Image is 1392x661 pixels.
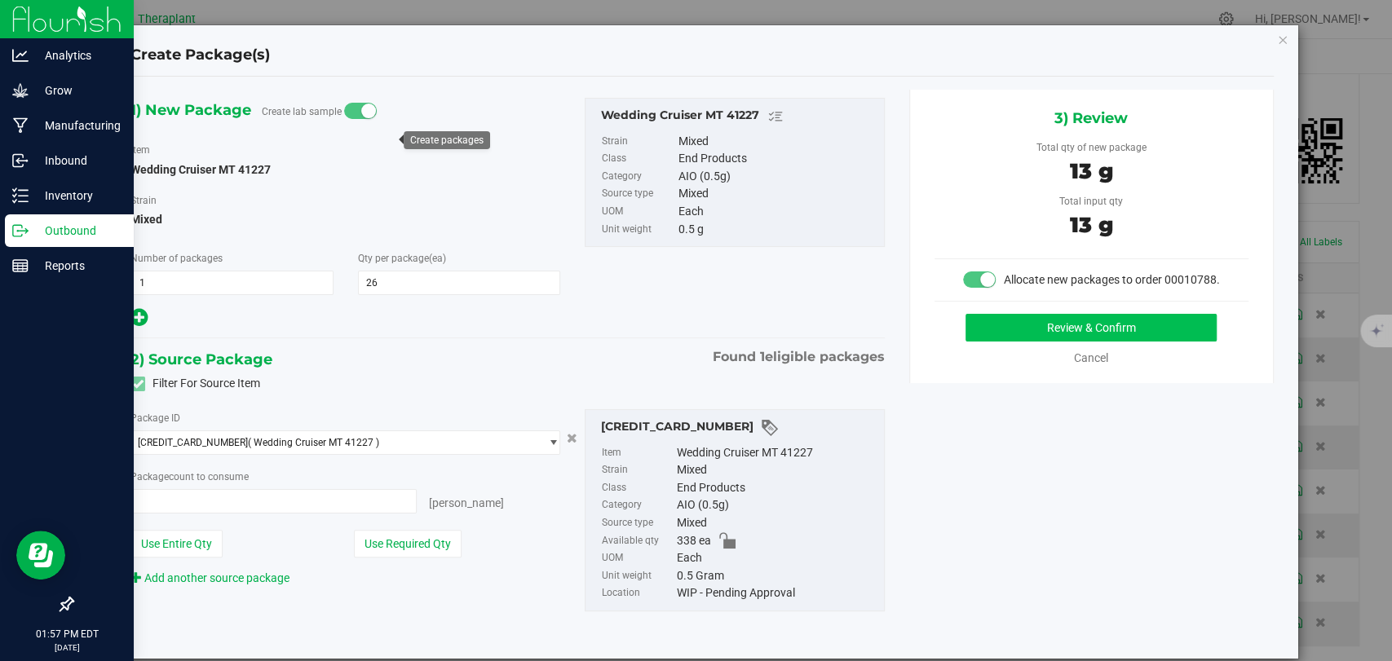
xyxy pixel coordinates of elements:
[12,223,29,239] inline-svg: Outbound
[602,549,674,567] label: UOM
[562,426,582,450] button: Cancel button
[713,347,885,367] span: Found eligible packages
[602,150,675,168] label: Class
[138,437,248,448] span: [CREDIT_CARD_NUMBER]
[602,133,675,151] label: Strain
[29,186,126,205] p: Inventory
[539,431,559,454] span: select
[1074,351,1108,364] a: Cancel
[130,45,270,66] h4: Create Package(s)
[1059,196,1123,207] span: Total input qty
[7,641,126,654] p: [DATE]
[677,479,876,497] div: End Products
[602,444,674,462] label: Item
[1070,158,1113,184] span: 13 g
[130,253,223,264] span: Number of packages
[130,412,180,424] span: Package ID
[1070,212,1113,238] span: 13 g
[602,584,674,602] label: Location
[602,532,674,550] label: Available qty
[678,221,875,239] div: 0.5 g
[262,99,342,124] label: Create lab sample
[602,221,675,239] label: Unit weight
[12,152,29,169] inline-svg: Inbound
[678,203,875,221] div: Each
[677,532,711,550] span: 338 ea
[602,203,675,221] label: UOM
[602,567,674,585] label: Unit weight
[602,168,675,186] label: Category
[602,496,674,514] label: Category
[29,221,126,240] p: Outbound
[678,133,875,151] div: Mixed
[29,256,126,275] p: Reports
[130,375,260,392] label: Filter For Source Item
[1036,142,1147,153] span: Total qty of new package
[677,444,876,462] div: Wedding Cruiser MT 41227
[130,314,148,327] span: Add new output
[130,471,249,483] span: Package to consume
[12,47,29,64] inline-svg: Analytics
[354,530,462,557] button: Use Required Qty
[7,627,126,641] p: 01:57 PM EDT
[16,531,65,579] iframe: Resource center
[678,185,875,203] div: Mixed
[12,82,29,99] inline-svg: Grow
[677,514,876,532] div: Mixed
[359,271,559,294] input: 26
[602,185,675,203] label: Source type
[12,187,29,204] inline-svg: Inventory
[130,571,289,584] a: Add another source package
[429,253,446,264] span: (ea)
[130,207,560,231] span: Mixed
[130,530,223,557] button: Use Entire Qty
[601,107,876,126] div: Wedding Cruiser MT 41227
[29,46,126,65] p: Analytics
[602,461,674,479] label: Strain
[677,461,876,479] div: Mixed
[1054,106,1128,130] span: 3) Review
[29,116,126,135] p: Manufacturing
[678,150,875,168] div: End Products
[429,496,504,509] span: [PERSON_NAME]
[677,584,876,602] div: WIP - Pending Approval
[248,437,379,448] span: ( Wedding Cruiser MT 41227 )
[130,143,150,157] label: Item
[130,98,251,122] span: 1) New Package
[602,479,674,497] label: Class
[130,163,271,176] span: Wedding Cruiser MT 41227
[678,168,875,186] div: AIO (0.5g)
[1004,273,1220,286] span: Allocate new packages to order 00010788.
[169,471,194,483] span: count
[130,193,157,208] label: Strain
[130,347,272,372] span: 2) Source Package
[677,567,876,585] div: 0.5 Gram
[677,549,876,567] div: Each
[358,253,446,264] span: Qty per package
[410,134,484,146] div: Create packages
[29,81,126,100] p: Grow
[966,314,1217,342] button: Review & Confirm
[12,117,29,134] inline-svg: Manufacturing
[601,418,876,438] div: 4761842166149316
[29,151,126,170] p: Inbound
[602,514,674,532] label: Source type
[677,496,876,514] div: AIO (0.5g)
[760,349,765,364] span: 1
[12,258,29,274] inline-svg: Reports
[131,271,332,294] input: 1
